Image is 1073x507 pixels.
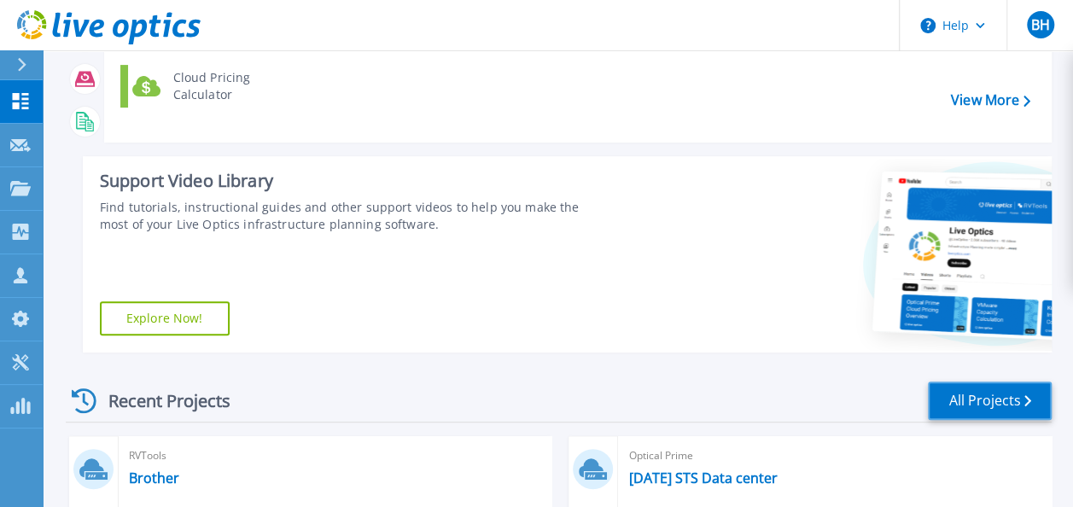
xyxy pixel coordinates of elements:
a: [DATE] STS Data center [628,469,777,487]
div: Recent Projects [66,380,254,422]
div: Find tutorials, instructional guides and other support videos to help you make the most of your L... [100,199,604,233]
span: BH [1030,18,1049,32]
a: Explore Now! [100,301,230,335]
div: Support Video Library [100,170,604,192]
a: Brother [129,469,179,487]
span: RVTools [129,446,542,465]
a: View More [951,92,1030,108]
div: Cloud Pricing Calculator [165,69,291,103]
a: Cloud Pricing Calculator [120,65,295,108]
a: All Projects [928,382,1052,420]
span: Optical Prime [628,446,1041,465]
